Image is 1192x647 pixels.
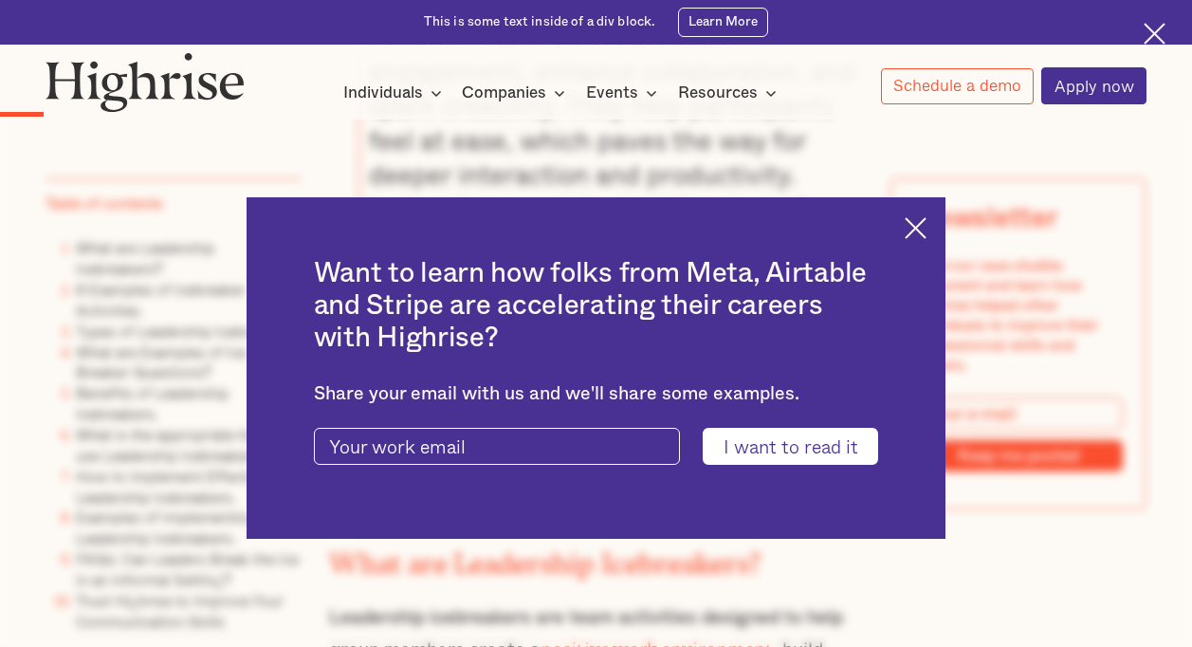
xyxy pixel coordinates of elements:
a: Learn More [678,8,768,36]
div: Share your email with us and we'll share some examples. [314,383,879,405]
div: Events [586,82,638,104]
img: Cross icon [905,217,926,239]
div: Individuals [343,82,423,104]
div: Companies [462,82,546,104]
img: Cross icon [1144,23,1165,45]
div: Individuals [343,82,448,104]
img: Highrise logo [46,52,245,112]
a: Schedule a demo [881,68,1035,104]
input: Your work email [314,428,681,465]
div: This is some text inside of a div block. [424,13,656,31]
input: I want to read it [703,428,878,465]
div: Resources [678,82,782,104]
div: Companies [462,82,571,104]
div: Events [586,82,663,104]
div: Resources [678,82,758,104]
form: current-ascender-blog-article-modal-form [314,428,879,465]
a: Apply now [1041,67,1146,104]
h2: Want to learn how folks from Meta, Airtable and Stripe are accelerating their careers with Highrise? [314,257,879,354]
